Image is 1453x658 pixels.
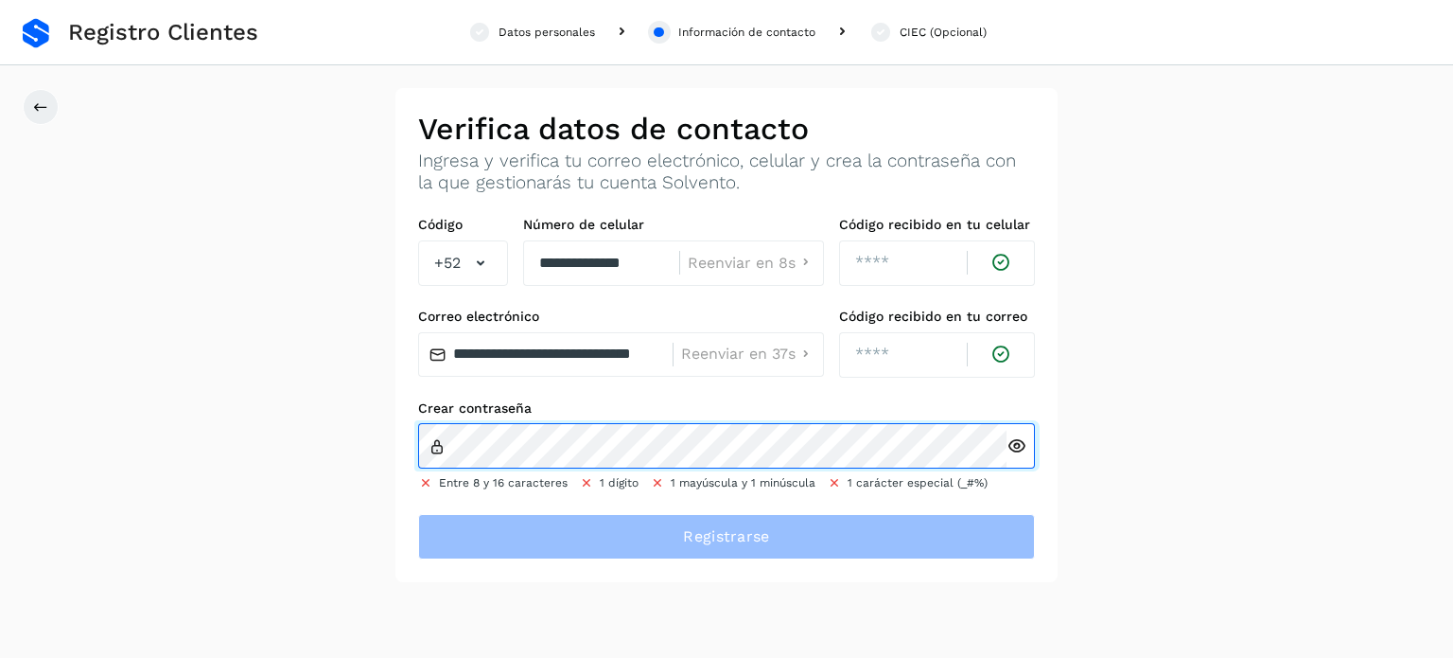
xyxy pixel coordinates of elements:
span: Reenviar en 8s [688,256,796,271]
label: Número de celular [523,217,824,233]
span: Registro Clientes [68,19,258,46]
label: Crear contraseña [418,400,1035,417]
button: Registrarse [418,514,1035,560]
div: Datos personales [499,24,595,41]
span: Registrarse [683,526,769,547]
span: Reenviar en 37s [681,347,796,362]
p: Ingresa y verifica tu correo electrónico, celular y crea la contraseña con la que gestionarás tu ... [418,151,1035,194]
label: Correo electrónico [418,309,824,325]
span: +52 [434,252,461,275]
li: 1 mayúscula y 1 minúscula [650,474,815,491]
div: CIEC (Opcional) [900,24,987,41]
label: Código [418,217,508,233]
label: Código recibido en tu correo [839,309,1035,325]
li: 1 dígito [579,474,639,491]
h2: Verifica datos de contacto [418,111,1035,147]
li: Entre 8 y 16 caracteres [418,474,568,491]
li: 1 carácter especial (_#%) [827,474,988,491]
div: Información de contacto [678,24,815,41]
button: Reenviar en 8s [688,253,815,273]
button: Reenviar en 37s [681,345,815,365]
label: Código recibido en tu celular [839,217,1035,233]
